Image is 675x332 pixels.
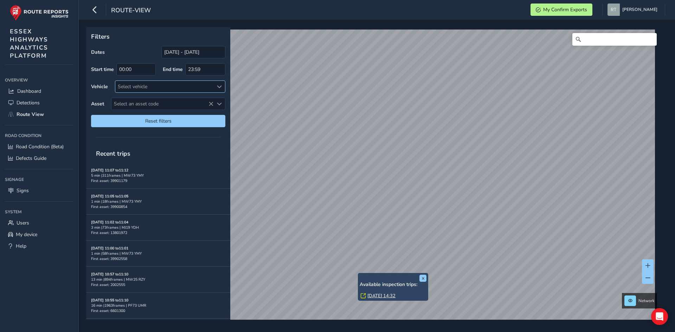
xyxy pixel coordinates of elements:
span: First asset: 39900854 [91,204,127,209]
a: Dashboard [5,85,73,97]
a: [DATE] 14:32 [367,293,396,299]
a: My device [5,229,73,240]
span: ESSEX HIGHWAYS ANALYTICS PLATFORM [10,27,48,60]
div: Open Intercom Messenger [651,308,668,325]
span: Defects Guide [16,155,46,162]
span: Signs [17,187,29,194]
img: diamond-layout [607,4,620,16]
span: Recent trips [91,144,135,163]
strong: [DATE] 11:07 to 11:12 [91,168,128,173]
span: Network [638,298,655,304]
div: 13 min | 894 frames | MW25 RZY [91,277,225,282]
span: [PERSON_NAME] [622,4,657,16]
strong: [DATE] 10:57 to 11:10 [91,272,128,277]
span: My device [16,231,37,238]
span: Detections [17,99,40,106]
a: Defects Guide [5,152,73,164]
span: Select an asset code [111,98,213,110]
span: Route View [17,111,44,118]
button: x [419,275,426,282]
div: Road Condition [5,130,73,141]
button: Reset filters [91,115,225,127]
div: 3 min | 73 frames | MJ19 YDH [91,225,225,230]
strong: [DATE] 11:02 to 11:04 [91,220,128,225]
label: Start time [91,66,114,73]
strong: [DATE] 11:05 to 11:05 [91,194,128,199]
img: rr logo [10,5,69,21]
a: Detections [5,97,73,109]
strong: [DATE] 11:00 to 11:01 [91,246,128,251]
p: Filters [91,32,225,41]
span: First asset: 2002555 [91,282,125,287]
div: Signage [5,174,73,185]
span: route-view [111,6,151,16]
a: Signs [5,185,73,196]
span: First asset: 39902558 [91,256,127,261]
a: Route View [5,109,73,120]
a: Help [5,240,73,252]
span: Users [17,220,29,226]
div: Select vehicle [115,81,213,92]
span: Dashboard [17,88,41,95]
a: Users [5,217,73,229]
strong: [DATE] 10:55 to 11:10 [91,298,128,303]
div: 16 min | 1963 frames | PF73 UMR [91,303,225,308]
input: Search [572,33,657,46]
label: Dates [91,49,105,56]
span: Help [16,243,26,249]
label: Vehicle [91,83,108,90]
div: System [5,207,73,217]
h6: Available inspection trips: [360,282,426,288]
span: My Confirm Exports [543,6,587,13]
canvas: Map [89,30,655,328]
div: Overview [5,75,73,85]
button: [PERSON_NAME] [607,4,660,16]
a: Road Condition (Beta) [5,141,73,152]
span: First asset: 13801972 [91,230,127,235]
span: First asset: 39901179 [91,178,127,183]
span: Road Condition (Beta) [16,143,64,150]
div: 5 min | 311 frames | MW73 YMY [91,173,225,178]
div: Select an asset code [213,98,225,110]
div: 1 min | 18 frames | MW73 YMY [91,199,225,204]
button: My Confirm Exports [531,4,592,16]
div: 1 min | 58 frames | MW73 YMY [91,251,225,256]
label: End time [163,66,183,73]
span: First asset: 6601300 [91,308,125,313]
label: Asset [91,100,104,107]
span: Reset filters [96,118,220,124]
